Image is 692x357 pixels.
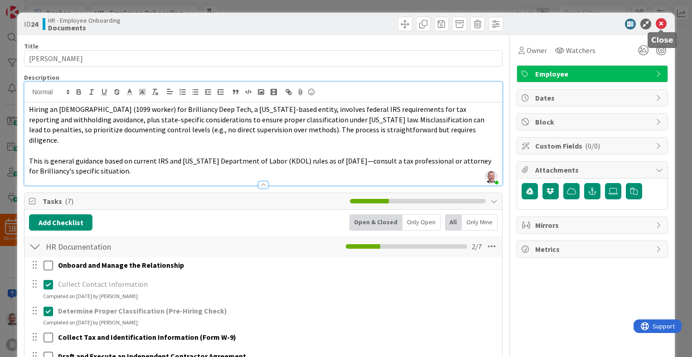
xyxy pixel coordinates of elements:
strong: Collect Tax and Identification Information (Form W-9) [58,333,236,342]
p: Collect Contact Information [58,279,496,289]
input: type card name here... [24,50,503,67]
span: Support [19,1,41,12]
span: Custom Fields [535,140,651,151]
span: Attachments [535,164,651,175]
b: 24 [31,19,38,29]
span: Block [535,116,651,127]
button: Add Checklist [29,214,92,231]
div: All [445,214,462,231]
span: This is general guidance based on current IRS and [US_STATE] Department of Labor (KDOL) rules as ... [29,156,493,176]
div: Only Open [402,214,440,231]
strong: Determine Proper Classification (Pre-Hiring Check) [58,306,227,315]
span: HR - Employee Onboarding [48,17,121,24]
span: ID [24,19,38,29]
label: Title [24,42,39,50]
b: Documents [48,24,121,31]
span: ( 0/0 ) [585,141,600,150]
span: Dates [535,92,651,103]
input: Add Checklist... [43,238,247,255]
span: Hiring an [DEMOGRAPHIC_DATA] (1099 worker) for Brilliancy Deep Tech, a [US_STATE]-based entity, i... [29,105,486,145]
span: ( 7 ) [65,197,73,206]
img: ACg8ocImB914xfeNN6JI4S7pXSA2zSt1ENFV5pr9hDb5cc4wcxt9TJQ=s96-c [485,171,498,183]
div: Completed on [DATE] by [PERSON_NAME] [43,318,138,327]
h5: Close [651,36,673,44]
span: 2 / 7 [472,241,482,252]
div: Open & Closed [349,214,402,231]
strong: Onboard and Manage the Relationship [58,261,184,270]
span: Metrics [535,244,651,255]
span: Owner [527,45,547,56]
span: Description [24,73,59,82]
span: Mirrors [535,220,651,231]
div: Only Mine [462,214,498,231]
span: Employee [535,68,651,79]
div: Completed on [DATE] by [PERSON_NAME] [43,292,138,300]
span: Tasks [43,196,345,207]
span: Watchers [566,45,595,56]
